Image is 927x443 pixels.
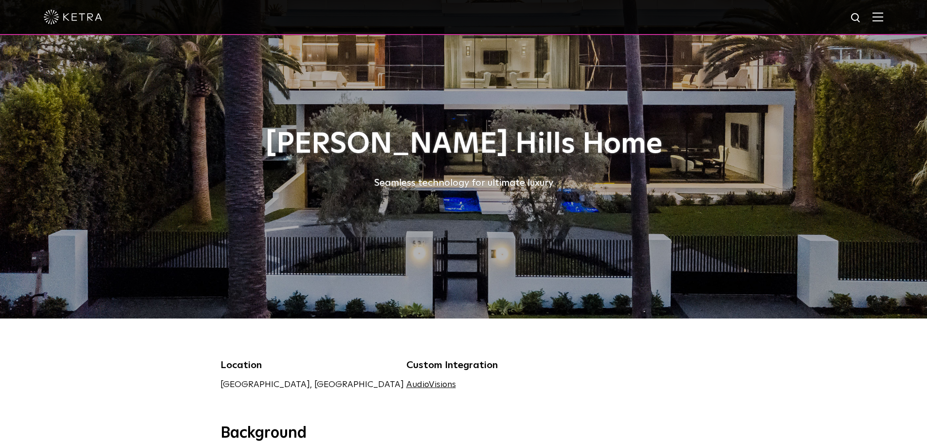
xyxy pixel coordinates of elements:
[220,128,707,160] h1: [PERSON_NAME] Hills Home
[406,357,526,373] h5: Custom Integration
[850,12,862,24] img: search icon
[44,10,102,24] img: ketra-logo-2019-white
[220,175,707,191] div: Seamless technology for ultimate luxury
[220,378,404,392] p: [GEOGRAPHIC_DATA], [GEOGRAPHIC_DATA]
[406,380,456,389] a: AudioVisions
[872,12,883,21] img: Hamburger%20Nav.svg
[220,357,404,373] h5: Location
